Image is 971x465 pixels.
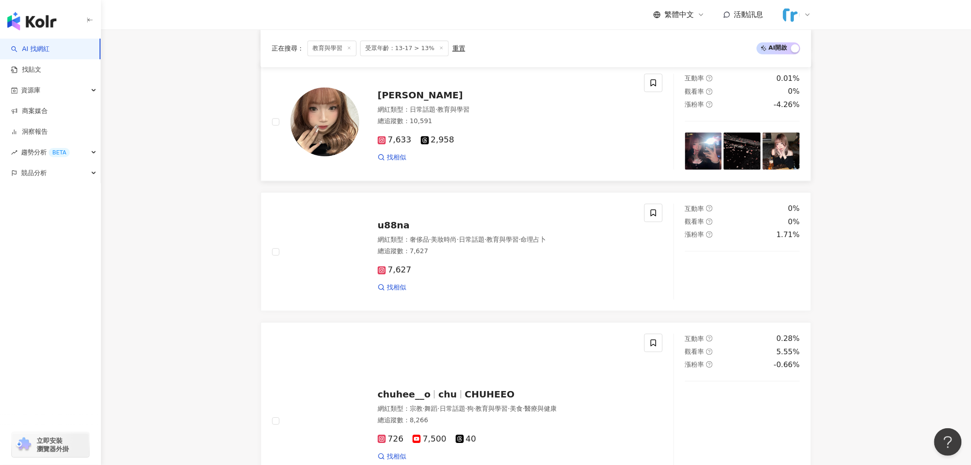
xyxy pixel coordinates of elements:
span: 教育與學習 [486,236,519,243]
span: 觀看率 [685,88,704,95]
a: KOL Avataru88na網紅類型：奢侈品·美妝時尚·日常話題·教育與學習·命理占卜總追蹤數：7,6277,627找相似互動率question-circle0%觀看率question-cir... [261,192,811,311]
span: 日常話題 [410,106,435,113]
span: · [457,236,458,243]
span: 教育與學習 [307,40,357,56]
span: · [485,236,486,243]
span: 互動率 [685,74,704,82]
span: 正在搜尋 ： [272,45,304,52]
span: 726 [378,434,403,444]
img: KOL Avatar [290,386,359,455]
div: -4.26% [774,100,800,110]
img: chrome extension [15,437,33,452]
img: post-image [685,262,722,300]
span: 美妝時尚 [431,236,457,243]
img: post-image [763,262,800,300]
span: 宗教 [410,405,423,412]
span: 競品分析 [21,163,47,183]
div: 0% [788,217,800,227]
div: 1.71% [776,230,800,240]
span: 互動率 [685,205,704,212]
iframe: Help Scout Beacon - Open [934,428,962,456]
span: · [435,106,437,113]
span: · [474,405,475,412]
img: logo [7,12,56,30]
img: post-image [763,132,800,170]
span: 教育與學習 [476,405,508,412]
div: 5.55% [776,347,800,357]
span: 受眾年齡：13-17 > 13% [360,40,449,56]
span: · [437,405,439,412]
span: · [519,236,520,243]
span: 7,627 [378,265,412,275]
div: 網紅類型 ： [378,235,633,244]
span: 命理占卜 [521,236,547,243]
span: 7,500 [413,434,446,444]
div: BETA [49,148,70,157]
span: 美食 [510,405,523,412]
img: post-image [685,132,722,170]
div: -0.66% [774,360,800,370]
span: 觀看率 [685,348,704,355]
span: question-circle [706,348,713,355]
span: 教育與學習 [437,106,469,113]
span: question-circle [706,218,713,225]
span: CHUHEEO [465,389,515,400]
span: 互動率 [685,335,704,342]
div: 0.28% [776,334,800,344]
div: 0% [788,86,800,96]
span: · [465,405,467,412]
span: 7,633 [378,135,412,145]
a: searchAI 找網紅 [11,45,50,54]
img: post-image [724,262,761,300]
span: 漲粉率 [685,361,704,368]
span: question-circle [706,335,713,341]
span: rise [11,149,17,156]
span: question-circle [706,75,713,81]
span: · [423,405,424,412]
span: 資源庫 [21,80,40,101]
span: question-circle [706,88,713,95]
img: KOL Avatar [290,87,359,156]
span: question-circle [706,101,713,108]
span: [PERSON_NAME] [378,90,463,101]
span: 醫療與健康 [525,405,557,412]
span: 狗 [467,405,474,412]
div: 0.01% [776,74,800,84]
a: 找相似 [378,283,406,292]
div: 總追蹤數 ： 8,266 [378,416,633,425]
span: 奢侈品 [410,236,429,243]
span: question-circle [706,361,713,368]
span: 舞蹈 [424,405,437,412]
div: 0% [788,204,800,214]
a: 商案媒合 [11,107,48,116]
div: 網紅類型 ： [378,404,633,414]
span: chuhee__o [378,389,430,400]
img: post-image [724,132,761,170]
a: 找相似 [378,153,406,162]
span: 2,958 [421,135,455,145]
span: 日常話題 [440,405,465,412]
span: 漲粉率 [685,101,704,108]
span: · [508,405,510,412]
div: 總追蹤數 ： 7,627 [378,247,633,256]
a: chrome extension立即安裝 瀏覽器外掛 [12,432,89,457]
a: 找相似 [378,452,406,461]
span: 觀看率 [685,218,704,225]
span: 活動訊息 [734,10,764,19]
a: 洞察報告 [11,127,48,136]
span: u88na [378,220,410,231]
img: KOL Avatar [290,217,359,286]
div: 網紅類型 ： [378,105,633,114]
span: 繁體中文 [664,10,694,20]
span: 找相似 [387,452,406,461]
div: 總追蹤數 ： 10,591 [378,117,633,126]
a: 找貼文 [11,65,41,74]
span: 40 [456,434,476,444]
span: question-circle [706,231,713,238]
span: · [429,236,431,243]
span: chu [438,389,457,400]
img: %E6%A9%AB%E5%BC%8Flogo.png [782,6,800,23]
span: 立即安裝 瀏覽器外掛 [37,437,69,453]
span: 日常話題 [459,236,485,243]
div: 重置 [452,45,465,52]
